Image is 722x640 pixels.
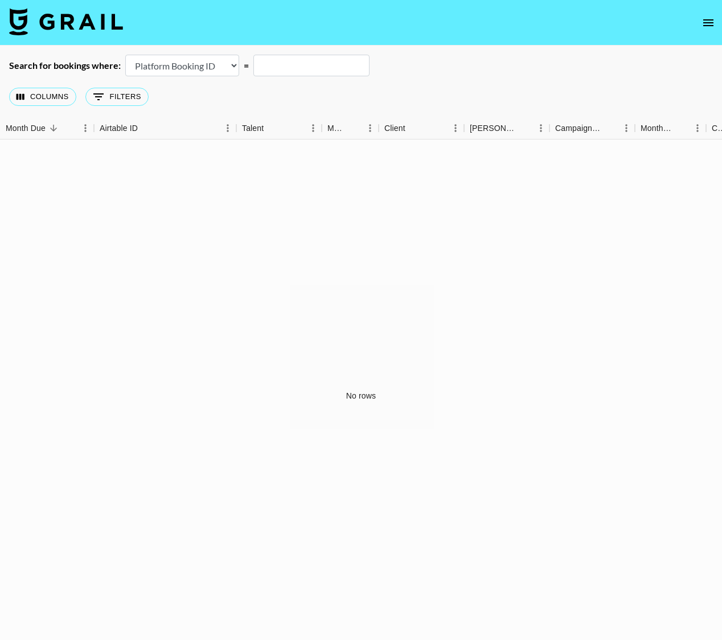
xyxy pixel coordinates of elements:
div: Airtable ID [100,117,138,140]
button: Sort [405,120,421,136]
button: Menu [77,120,94,137]
button: Menu [447,120,464,137]
div: [PERSON_NAME] [470,117,516,140]
button: Menu [219,120,236,137]
div: Manager [327,117,346,140]
button: Sort [264,120,280,136]
button: open drawer [697,11,720,34]
img: Grail Talent [9,8,123,35]
div: Airtable ID [94,117,236,140]
button: Sort [673,120,689,136]
div: Client [379,117,464,140]
button: Sort [516,120,532,136]
div: Campaign (Type) [555,117,602,140]
div: Manager [322,117,379,140]
div: Campaign (Type) [549,117,635,140]
button: Show filters [85,88,149,106]
button: Sort [46,120,61,136]
div: Month Due [641,117,673,140]
button: Select columns [9,88,76,106]
div: Talent [236,117,322,140]
div: Talent [242,117,264,140]
div: Search for bookings where: [9,60,121,71]
button: Menu [362,120,379,137]
button: Menu [618,120,635,137]
div: Month Due [6,117,46,140]
div: Booker [464,117,549,140]
button: Sort [138,120,154,136]
div: Month Due [635,117,706,140]
button: Menu [532,120,549,137]
div: Client [384,117,405,140]
button: Sort [602,120,618,136]
button: Sort [346,120,362,136]
button: Menu [305,120,322,137]
div: = [244,60,249,71]
button: Menu [689,120,706,137]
